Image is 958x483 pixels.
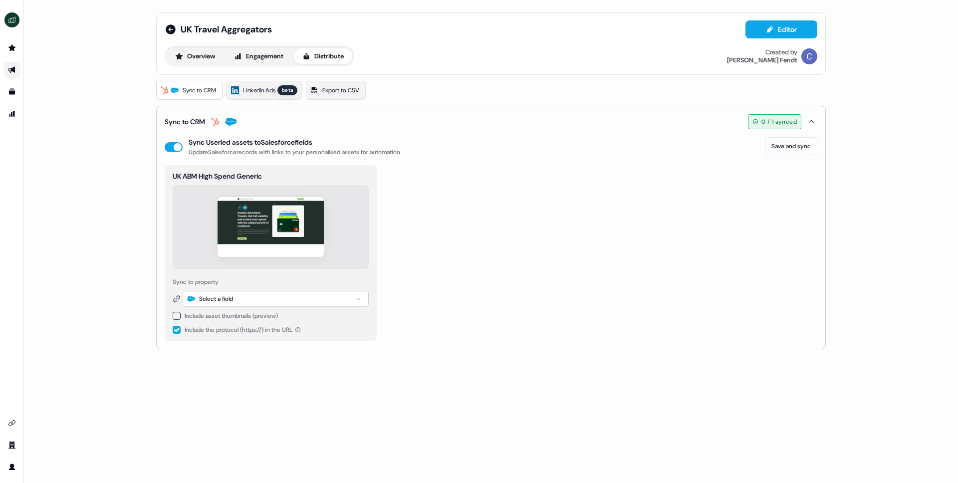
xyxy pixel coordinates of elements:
a: Go to outbound experience [4,62,20,78]
a: Go to team [4,437,20,453]
div: [PERSON_NAME] Fendt [727,56,797,64]
span: 0 / 1 synced [761,117,797,127]
span: UK Travel Aggregators [181,23,272,35]
div: Sync Userled assets to Salesforce fields [189,137,312,147]
button: Overview [167,48,224,64]
span: Include the protocol (https://) in the URL [185,326,292,334]
button: Save and sync [765,137,817,155]
img: asset preview [218,197,324,257]
div: Update Salesforce records with links to your personalised assets for automation [189,147,400,157]
a: Go to integrations [4,415,20,431]
a: Go to prospects [4,40,20,56]
a: Sync to CRM [156,81,223,100]
div: Select a field [199,294,233,304]
div: Sync to property [173,277,369,287]
span: Export to CSV [322,85,359,95]
a: Go to profile [4,459,20,475]
div: beta [277,85,297,95]
span: LinkedIn Ads [243,85,275,95]
div: UK ABM High Spend Generic [173,171,369,181]
a: Go to templates [4,84,20,100]
button: Distribute [294,48,352,64]
img: Catherine [801,48,817,64]
span: Sync to CRM [183,85,216,95]
button: Select a field [183,291,369,307]
a: Export to CSV [306,81,366,100]
div: Include asset thumbnails (preview) [185,311,278,321]
div: Created by [765,48,797,56]
a: Editor [745,25,817,36]
div: Sync to CRM0 / 1 synced [165,137,817,349]
button: Engagement [226,48,292,64]
button: Editor [745,20,817,38]
a: Go to attribution [4,106,20,122]
button: Sync to CRM0 / 1 synced [165,106,817,137]
div: Sync to CRM [165,117,205,127]
a: LinkedIn Adsbeta [227,81,302,100]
